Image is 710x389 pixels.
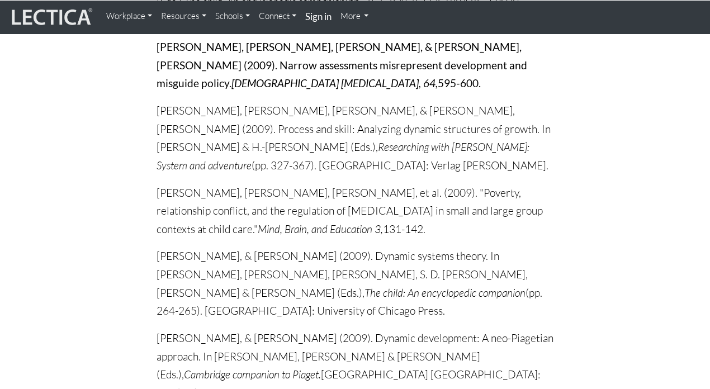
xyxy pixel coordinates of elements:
strong: Sign in [305,10,332,22]
i: Researching with [PERSON_NAME]: System and adventure [157,140,529,172]
strong: 595-600. [438,76,481,89]
a: Workplace [102,4,157,27]
i: Cambridge companion to Piaget. [184,367,321,381]
strong: [DEMOGRAPHIC_DATA] [MEDICAL_DATA], 64, [231,76,438,89]
p: [PERSON_NAME], & [PERSON_NAME] (2009). Dynamic systems theory. In [PERSON_NAME], [PERSON_NAME], [... [157,246,553,320]
a: More [336,4,373,27]
i: The child: An encyclopedic companion [365,286,526,299]
a: Sign in [301,4,336,29]
p: [PERSON_NAME], [PERSON_NAME], [PERSON_NAME], & [PERSON_NAME], [PERSON_NAME] (2009). Process and s... [157,101,553,174]
a: Schools [211,4,254,27]
p: [PERSON_NAME], [PERSON_NAME], [PERSON_NAME], et al. (2009). "Poverty, relationship conflict, and ... [157,183,553,238]
a: Resources [157,4,211,27]
img: lecticalive [9,6,93,27]
i: Mind, Brain, and Education 3, [258,222,383,235]
a: Connect [254,4,301,27]
strong: [PERSON_NAME], [PERSON_NAME], [PERSON_NAME], & [PERSON_NAME], [PERSON_NAME] (2009). Narrow assess... [157,40,527,89]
